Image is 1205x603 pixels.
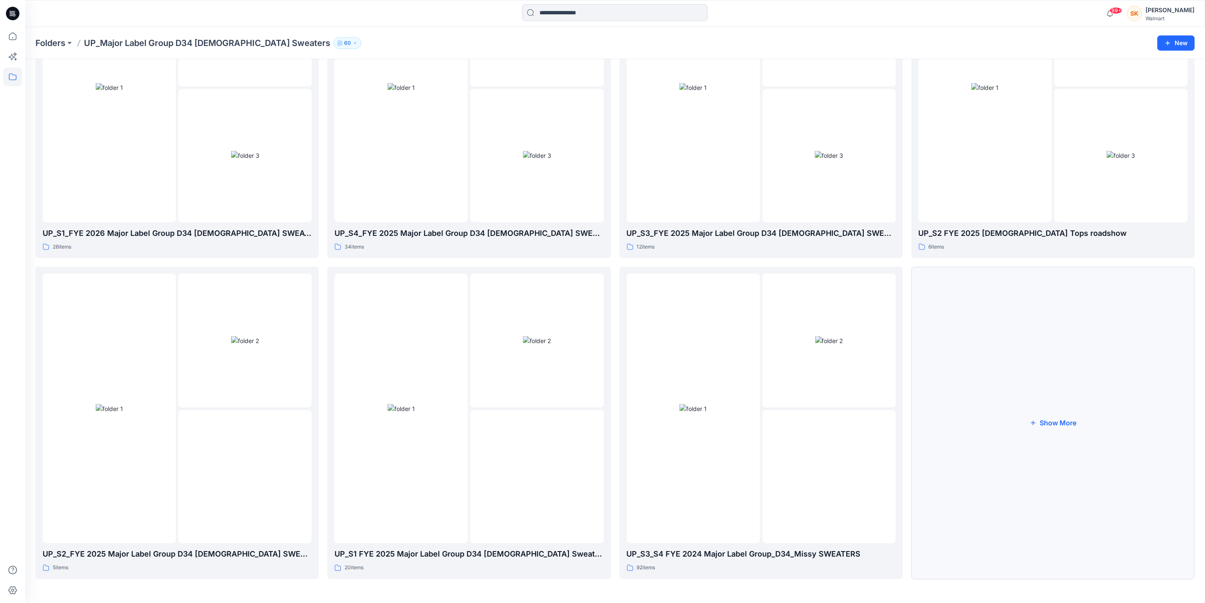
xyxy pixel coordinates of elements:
a: folder 1folder 2folder 3UP_S3_S4 FYE 2024 Major Label Group_D34_Missy SWEATERS92items [620,267,903,579]
img: folder 3 [231,151,259,160]
img: folder 1 [679,83,707,92]
p: 12 items [637,243,655,251]
img: folder 3 [523,151,551,160]
p: UP_Major Label Group D34 [DEMOGRAPHIC_DATA] Sweaters [84,37,330,49]
span: 99+ [1110,7,1122,14]
p: UP_S3_FYE 2025 Major Label Group D34 [DEMOGRAPHIC_DATA] SWEATERS [627,227,896,239]
img: folder 1 [388,83,415,92]
div: Walmart [1146,15,1194,22]
p: 26 items [53,243,71,251]
p: 92 items [637,564,655,573]
p: UP_S1 FYE 2025 Major Label Group D34 [DEMOGRAPHIC_DATA] Sweaters [334,549,604,560]
a: folder 1folder 2folder 3UP_S2_FYE 2025 Major Label Group D34 [DEMOGRAPHIC_DATA] SWEATERS5items [35,267,319,579]
button: New [1157,35,1195,51]
p: UP_S1_FYE 2026 Major Label Group D34 [DEMOGRAPHIC_DATA] SWEATERS [43,227,312,239]
img: folder 2 [523,336,551,345]
div: [PERSON_NAME] [1146,5,1194,15]
div: SK [1127,6,1142,21]
button: Show More [911,267,1195,579]
p: UP_S4_FYE 2025 Major Label Group D34 [DEMOGRAPHIC_DATA] SWEATERS [334,227,604,239]
button: 60 [334,37,361,49]
p: UP_S2_FYE 2025 Major Label Group D34 [DEMOGRAPHIC_DATA] SWEATERS [43,549,312,560]
img: folder 2 [231,336,259,345]
p: 34 items [345,243,364,251]
a: Folders [35,37,65,49]
img: folder 1 [388,404,415,413]
p: 60 [344,38,351,48]
img: folder 3 [1107,151,1135,160]
img: folder 1 [96,83,123,92]
p: 6 items [929,243,944,251]
img: folder 3 [231,472,259,481]
img: folder 1 [971,83,999,92]
img: folder 1 [96,404,123,413]
p: 20 items [345,564,364,573]
img: folder 3 [523,472,551,481]
img: folder 2 [815,336,843,345]
p: UP_S3_S4 FYE 2024 Major Label Group_D34_Missy SWEATERS [627,549,896,560]
img: folder 3 [815,151,843,160]
a: folder 1folder 2folder 3UP_S1 FYE 2025 Major Label Group D34 [DEMOGRAPHIC_DATA] Sweaters20items [327,267,611,579]
p: 5 items [53,564,68,573]
img: folder 1 [679,404,707,413]
p: UP_S2 FYE 2025 [DEMOGRAPHIC_DATA] Tops roadshow [919,227,1188,239]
